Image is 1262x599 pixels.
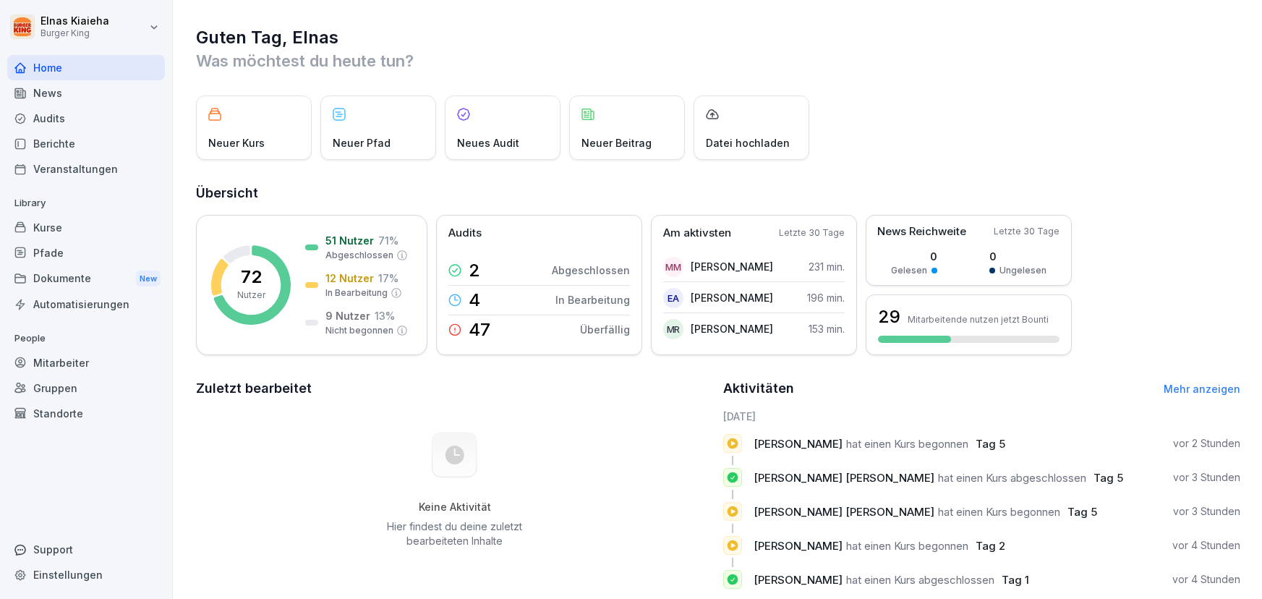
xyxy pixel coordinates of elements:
p: 153 min. [809,321,845,336]
span: Tag 5 [976,437,1005,451]
h3: 29 [878,305,900,329]
div: MR [663,319,683,339]
a: Mitarbeiter [7,350,165,375]
a: Einstellungen [7,562,165,587]
a: Standorte [7,401,165,426]
span: hat einen Kurs begonnen [846,539,968,553]
p: vor 4 Stunden [1172,572,1240,587]
a: Veranstaltungen [7,156,165,182]
p: vor 3 Stunden [1173,470,1240,485]
p: Hier findest du deine zuletzt bearbeiteten Inhalte [382,519,528,548]
span: Tag 5 [1093,471,1123,485]
p: 0 [891,249,937,264]
p: 196 min. [807,290,845,305]
p: 2 [469,262,480,279]
p: Was möchtest du heute tun? [196,49,1240,72]
p: 47 [469,321,490,339]
p: Neuer Pfad [333,135,391,150]
div: Support [7,537,165,562]
p: Abgeschlossen [552,263,630,278]
p: 71 % [378,233,398,248]
p: Neues Audit [457,135,519,150]
span: [PERSON_NAME] [PERSON_NAME] [754,505,934,519]
span: [PERSON_NAME] [754,437,843,451]
p: 17 % [378,271,398,286]
p: Gelesen [891,264,927,277]
span: hat einen Kurs abgeschlossen [846,573,994,587]
p: Überfällig [580,322,630,337]
p: 72 [241,268,262,286]
p: 231 min. [809,259,845,274]
a: Gruppen [7,375,165,401]
span: Tag 2 [976,539,1005,553]
div: New [136,271,161,287]
p: Library [7,192,165,215]
p: 51 Nutzer [325,233,374,248]
span: hat einen Kurs begonnen [938,505,1060,519]
p: [PERSON_NAME] [691,290,773,305]
p: 12 Nutzer [325,271,374,286]
p: In Bearbeitung [555,292,630,307]
p: Am aktivsten [663,225,731,242]
span: hat einen Kurs begonnen [846,437,968,451]
p: vor 3 Stunden [1173,504,1240,519]
p: Datei hochladen [706,135,790,150]
a: Audits [7,106,165,131]
p: People [7,327,165,350]
h2: Aktivitäten [723,378,794,399]
a: Kurse [7,215,165,240]
div: MM [663,257,683,277]
h5: Keine Aktivität [382,501,528,514]
p: In Bearbeitung [325,286,388,299]
h2: Übersicht [196,183,1240,203]
span: [PERSON_NAME] [PERSON_NAME] [754,471,934,485]
p: 9 Nutzer [325,308,370,323]
span: Tag 5 [1067,505,1097,519]
p: 0 [989,249,1046,264]
p: Neuer Kurs [208,135,265,150]
a: Home [7,55,165,80]
a: Pfade [7,240,165,265]
h6: [DATE] [723,409,1240,424]
p: News Reichweite [877,224,966,240]
h2: Zuletzt bearbeitet [196,378,713,399]
p: Letzte 30 Tage [779,226,845,239]
span: Tag 1 [1002,573,1029,587]
div: Dokumente [7,265,165,292]
p: Neuer Beitrag [581,135,652,150]
p: vor 2 Stunden [1173,436,1240,451]
p: Nutzer [237,289,265,302]
p: Audits [448,225,482,242]
a: Mehr anzeigen [1164,383,1240,395]
p: Mitarbeitende nutzen jetzt Bounti [908,314,1049,325]
a: Automatisierungen [7,292,165,317]
p: vor 4 Stunden [1172,538,1240,553]
p: [PERSON_NAME] [691,259,773,274]
a: News [7,80,165,106]
span: [PERSON_NAME] [754,573,843,587]
p: Letzte 30 Tage [994,225,1060,238]
p: Abgeschlossen [325,249,393,262]
div: EA [663,288,683,308]
p: Burger King [40,28,109,38]
p: Nicht begonnen [325,324,393,337]
span: [PERSON_NAME] [754,539,843,553]
span: hat einen Kurs abgeschlossen [938,471,1086,485]
p: 13 % [375,308,395,323]
h1: Guten Tag, Elnas [196,26,1240,49]
p: Elnas Kiaieha [40,15,109,27]
p: 4 [469,292,480,309]
div: Berichte [7,131,165,156]
p: Ungelesen [999,264,1046,277]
